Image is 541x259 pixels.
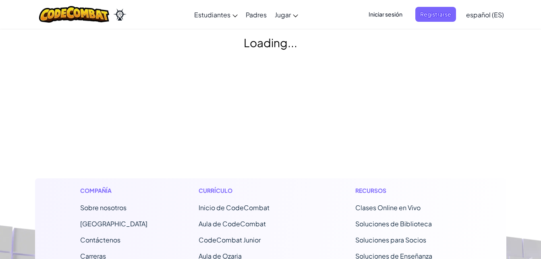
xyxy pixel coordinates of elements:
[194,10,230,19] span: Estudiantes
[190,4,242,25] a: Estudiantes
[355,236,426,244] a: Soluciones para Socios
[355,203,421,212] a: Clases Online en Vivo
[275,10,291,19] span: Jugar
[113,8,126,21] img: Ozaria
[462,4,508,25] a: español (ES)
[271,4,302,25] a: Jugar
[364,7,407,22] button: Iniciar sesión
[466,10,504,19] span: español (ES)
[199,219,266,228] a: Aula de CodeCombat
[80,236,120,244] span: Contáctenos
[415,7,456,22] button: Registrarse
[199,203,269,212] span: Inicio de CodeCombat
[80,203,126,212] a: Sobre nosotros
[80,186,147,195] h1: Compañía
[199,236,261,244] a: CodeCombat Junior
[39,6,110,23] img: CodeCombat logo
[199,186,305,195] h1: Currículo
[80,219,147,228] a: [GEOGRAPHIC_DATA]
[242,4,271,25] a: Padres
[355,219,432,228] a: Soluciones de Biblioteca
[355,186,461,195] h1: Recursos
